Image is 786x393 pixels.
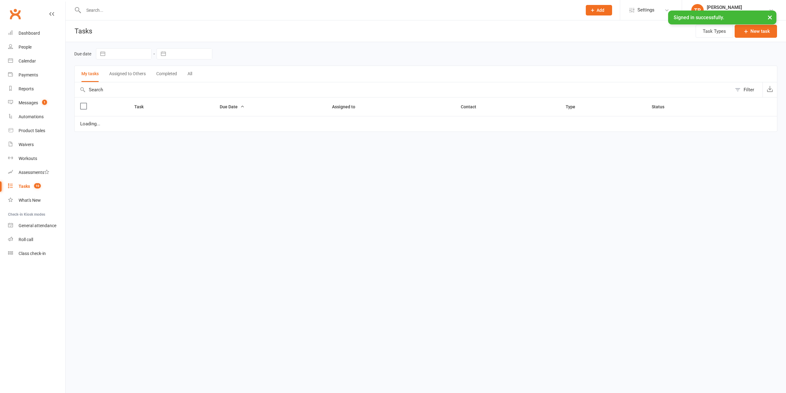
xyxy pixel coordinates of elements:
[8,247,65,261] a: Class kiosk mode
[19,86,34,91] div: Reports
[42,100,47,105] span: 1
[8,96,65,110] a: Messages 1
[461,104,483,109] span: Contact
[134,104,150,109] span: Task
[8,233,65,247] a: Roll call
[8,124,65,138] a: Product Sales
[566,103,582,110] button: Type
[597,8,604,13] span: Add
[764,11,775,24] button: ×
[19,184,30,189] div: Tasks
[19,251,46,256] div: Class check-in
[8,40,65,54] a: People
[8,54,65,68] a: Calendar
[735,25,777,38] button: New task
[19,45,32,50] div: People
[7,6,23,22] a: Clubworx
[19,142,34,147] div: Waivers
[744,86,754,93] div: Filter
[637,3,654,17] span: Settings
[19,58,36,63] div: Calendar
[81,66,99,82] button: My tasks
[19,72,38,77] div: Payments
[220,103,244,110] button: Due Date
[8,110,65,124] a: Automations
[696,25,733,38] button: Task Types
[8,138,65,152] a: Waivers
[109,66,146,82] button: Assigned to Others
[75,116,777,132] td: Loading...
[66,20,94,42] h1: Tasks
[691,4,704,16] div: TR
[707,10,769,16] div: Uniting Seniors Gym Chatswood
[19,31,40,36] div: Dashboard
[674,15,724,20] span: Signed in successfully.
[8,219,65,233] a: General attendance kiosk mode
[8,166,65,179] a: Assessments
[8,179,65,193] a: Tasks 10
[461,103,483,110] button: Contact
[566,104,582,109] span: Type
[82,6,578,15] input: Search...
[220,104,244,109] span: Due Date
[332,104,362,109] span: Assigned to
[19,156,37,161] div: Workouts
[19,223,56,228] div: General attendance
[19,128,45,133] div: Product Sales
[188,66,192,82] button: All
[652,103,671,110] button: Status
[732,82,762,97] button: Filter
[75,82,732,97] input: Search
[19,100,38,105] div: Messages
[8,82,65,96] a: Reports
[19,198,41,203] div: What's New
[34,183,41,188] span: 10
[19,170,49,175] div: Assessments
[8,193,65,207] a: What's New
[74,51,91,56] label: Due date
[8,152,65,166] a: Workouts
[19,237,33,242] div: Roll call
[652,104,671,109] span: Status
[19,114,44,119] div: Automations
[707,5,769,10] div: [PERSON_NAME]
[586,5,612,15] button: Add
[8,68,65,82] a: Payments
[156,66,177,82] button: Completed
[332,103,362,110] button: Assigned to
[8,26,65,40] a: Dashboard
[134,103,150,110] button: Task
